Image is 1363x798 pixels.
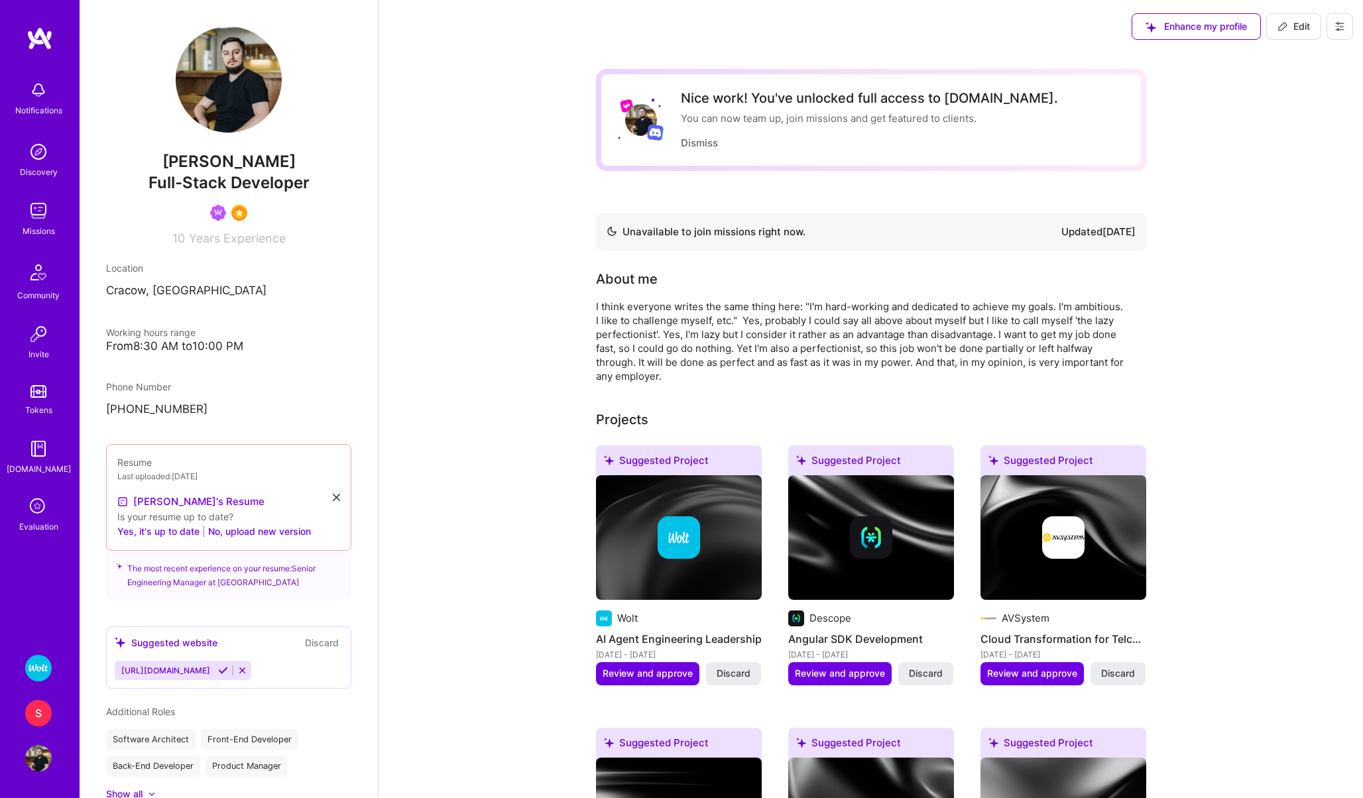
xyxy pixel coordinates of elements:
div: [DOMAIN_NAME] [7,462,71,476]
i: icon SuggestedTeams [1146,22,1156,32]
div: [DATE] - [DATE] [980,648,1146,661]
img: User Avatar [625,104,657,136]
img: Company logo [850,516,892,559]
div: Software Architect [106,729,196,750]
img: cover [596,475,762,600]
div: S [25,700,52,726]
h4: Angular SDK Development [788,630,954,648]
img: guide book [25,435,52,462]
i: icon SuggestedTeams [115,637,126,648]
img: teamwork [25,198,52,224]
div: Community [17,288,60,302]
img: Lyft logo [620,99,634,113]
img: discovery [25,139,52,165]
div: Suggested website [115,636,217,650]
div: Notifications [15,103,62,117]
div: Projects [596,410,648,429]
img: SelectionTeam [231,205,247,221]
div: Product Manager [206,756,288,777]
button: Review and approve [788,662,892,685]
span: Resume [117,457,152,468]
div: Tokens [25,403,52,417]
i: icon Close [333,494,340,501]
button: Review and approve [596,662,699,685]
img: Company logo [658,516,700,559]
img: logo [27,27,53,50]
span: Years Experience [189,231,286,245]
img: Availability [607,226,617,237]
div: Suggested Project [980,445,1146,481]
div: Location [106,261,351,275]
div: Suggested Project [788,445,954,481]
div: [DATE] - [DATE] [788,648,954,661]
div: Front-End Developer [201,729,298,750]
span: [PERSON_NAME] [106,152,351,172]
img: Company logo [980,610,996,626]
span: 10 [172,231,185,245]
img: Community [23,256,54,288]
img: Resume [117,496,128,507]
div: The most recent experience on your resume: Senior Engineering Manager at [GEOGRAPHIC_DATA] [106,543,351,600]
div: Nice work! You've unlocked full access to [DOMAIN_NAME]. [681,90,1058,106]
span: Phone Number [106,381,171,392]
span: Enhance my profile [1146,20,1247,33]
span: Discard [717,667,750,680]
span: Full-Stack Developer [148,173,310,192]
span: Discard [1101,667,1135,680]
div: You can now team up, join missions and get featured to clients. [681,111,1058,125]
i: icon SuggestedTeams [117,561,122,571]
img: User Avatar [176,27,282,133]
i: Reject [237,665,247,675]
button: Edit [1266,13,1321,40]
span: Discard [909,667,943,680]
p: Cracow, [GEOGRAPHIC_DATA] [106,283,351,299]
a: S [22,700,55,726]
div: Is your resume up to date? [117,510,340,524]
button: No, upload new version [208,524,311,540]
div: Suggested Project [788,728,954,763]
button: Review and approve [980,662,1084,685]
img: Invite [25,321,52,347]
div: Back-End Developer [106,756,200,777]
div: Suggested Project [596,445,762,481]
a: User Avatar [22,745,55,771]
h4: Cloud Transformation for Telco Solutions [980,630,1146,648]
div: From 8:30 AM to 10:00 PM [106,339,351,353]
div: Missions [23,224,55,238]
i: icon SuggestedTeams [604,455,614,465]
span: Edit [1277,20,1310,33]
div: Last uploaded: [DATE] [117,469,340,483]
img: Been on Mission [210,205,226,221]
div: About me [596,269,658,289]
div: Discovery [20,165,58,179]
button: Discard [898,662,953,685]
h4: AI Agent Engineering Leadership [596,630,762,648]
img: Discord logo [647,124,664,141]
div: Invite [29,347,49,361]
button: Discard [301,635,343,650]
span: [URL][DOMAIN_NAME] [121,665,210,675]
span: Review and approve [795,667,885,680]
img: cover [788,475,954,600]
i: icon SelectionTeam [26,494,51,520]
div: Descope [809,611,851,625]
a: Wolt - Fintech: Payments Expansion Team [22,655,55,681]
button: Dismiss [681,136,718,150]
img: User Avatar [25,745,52,771]
i: icon SuggestedTeams [988,455,998,465]
button: Yes, it's up to date [117,524,200,540]
span: | [202,524,206,538]
i: icon SuggestedTeams [796,455,806,465]
img: tokens [30,385,46,398]
div: Wolt [617,611,638,625]
div: [DATE] - [DATE] [596,648,762,661]
button: Enhance my profile [1132,13,1261,40]
span: Review and approve [603,667,693,680]
i: Accept [218,665,228,675]
span: Additional Roles [106,706,175,717]
img: Company logo [788,610,804,626]
img: cover [980,475,1146,600]
img: bell [25,77,52,103]
div: Suggested Project [596,728,762,763]
div: Updated [DATE] [1061,224,1136,240]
